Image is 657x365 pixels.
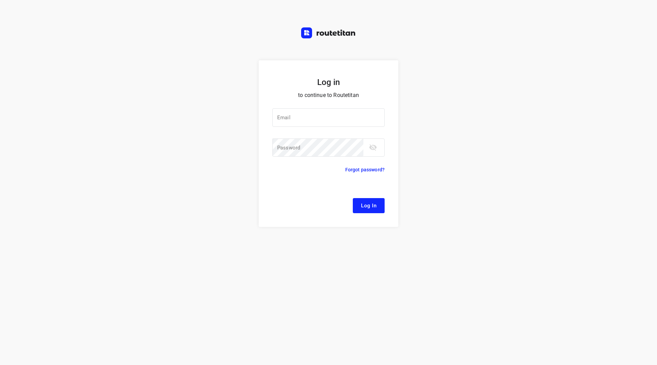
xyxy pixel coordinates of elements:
[272,90,385,100] p: to continue to Routetitan
[366,141,380,154] button: toggle password visibility
[353,198,385,213] button: Log In
[301,27,356,38] img: Routetitan
[345,166,385,174] p: Forgot password?
[361,201,376,210] span: Log In
[272,77,385,88] h5: Log in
